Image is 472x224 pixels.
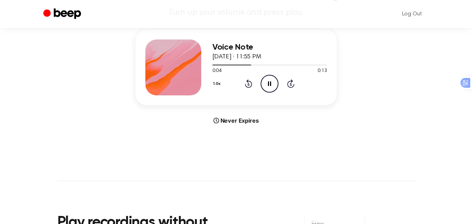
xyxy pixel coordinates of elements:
a: Log Out [395,6,429,22]
button: 1.0x [212,78,223,90]
h3: Voice Note [212,43,327,52]
span: [DATE] · 11:55 PM [212,54,261,60]
a: Beep [43,7,83,21]
span: 0:04 [212,67,222,75]
span: 0:13 [318,67,327,75]
div: Never Expires [136,116,337,125]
